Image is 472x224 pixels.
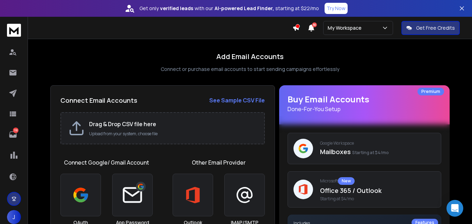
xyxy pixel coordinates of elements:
h1: Buy Email Accounts [288,94,441,113]
strong: See Sample CSV File [209,96,265,104]
div: Open Intercom Messenger [446,200,463,217]
strong: AI-powered Lead Finder, [215,5,274,12]
div: Premium [417,88,444,95]
p: Connect or purchase email accounts to start sending campaigns effortlessly [161,66,339,73]
p: Mailboxes [320,147,435,157]
img: logo [7,24,21,37]
h1: Connect Google/ Gmail Account [64,158,149,167]
p: Get only with our starting at $22/mo [139,5,319,12]
h2: Connect Email Accounts [60,95,137,105]
p: Done-For-You Setup [288,105,441,113]
button: J [7,210,21,224]
h2: Drag & Drop CSV file here [89,120,257,128]
p: Upload from your system, choose file [89,131,257,137]
span: Starting at $4/mo [320,196,435,202]
strong: verified leads [160,5,193,12]
button: Try Now [325,3,348,14]
p: Office 365 / Outlook [320,186,435,195]
a: 118 [6,128,20,142]
p: My Workspace [328,24,364,31]
span: Starting at $4/mo [352,150,389,156]
p: Try Now [327,5,346,12]
p: 118 [13,128,19,133]
button: Get Free Credits [401,21,460,35]
p: Google Workspace [320,140,435,146]
h1: Add Email Accounts [216,52,284,62]
p: Get Free Credits [416,24,455,31]
span: 50 [312,22,317,27]
p: Microsoft [320,177,435,185]
h1: Other Email Provider [192,158,246,167]
div: New [338,177,355,185]
a: See Sample CSV File [209,96,265,104]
